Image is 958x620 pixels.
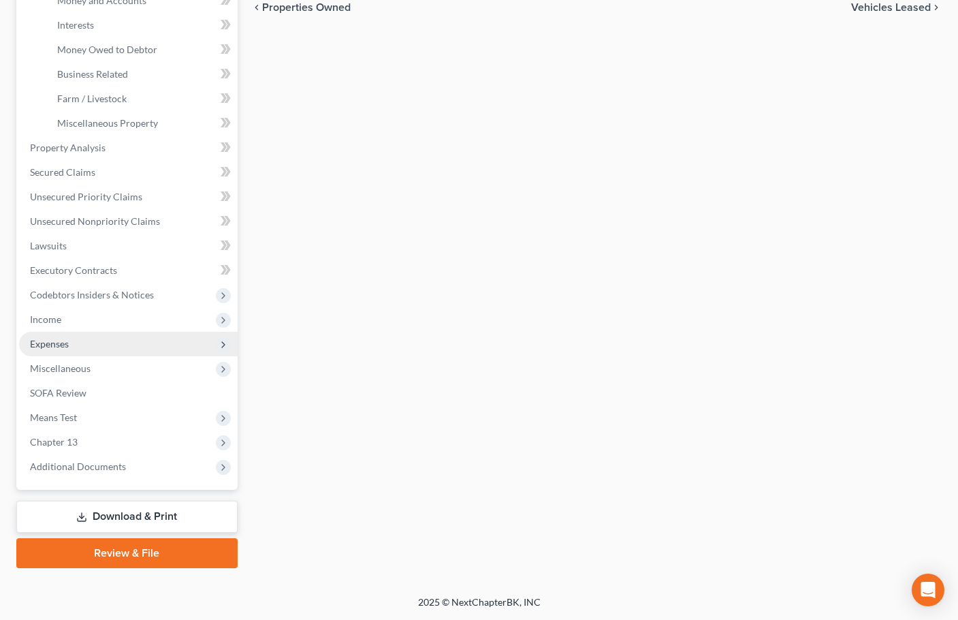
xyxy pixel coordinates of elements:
button: Vehicles Leased chevron_right [851,2,942,13]
span: Unsecured Nonpriority Claims [30,215,160,227]
a: Unsecured Nonpriority Claims [19,209,238,234]
button: chevron_left Properties Owned [251,2,351,13]
span: Unsecured Priority Claims [30,191,142,202]
i: chevron_left [251,2,262,13]
span: Vehicles Leased [851,2,931,13]
span: Codebtors Insiders & Notices [30,289,154,300]
span: Miscellaneous Property [57,117,158,129]
span: Secured Claims [30,166,95,178]
span: SOFA Review [30,387,86,399]
span: Money Owed to Debtor [57,44,157,55]
span: Property Analysis [30,142,106,153]
a: Download & Print [16,501,238,533]
span: Expenses [30,338,69,350]
span: Income [30,313,61,325]
div: Open Intercom Messenger [912,574,944,606]
span: Business Related [57,68,128,80]
span: Properties Owned [262,2,351,13]
span: Means Test [30,412,77,423]
a: Interests [46,13,238,37]
a: Unsecured Priority Claims [19,185,238,209]
span: Farm / Livestock [57,93,127,104]
a: Secured Claims [19,160,238,185]
i: chevron_right [931,2,942,13]
a: Property Analysis [19,136,238,160]
a: Business Related [46,62,238,87]
span: Additional Documents [30,461,126,472]
a: Executory Contracts [19,258,238,283]
span: Lawsuits [30,240,67,251]
a: Lawsuits [19,234,238,258]
a: Review & File [16,538,238,568]
span: Executory Contracts [30,264,117,276]
span: Chapter 13 [30,436,78,448]
a: Miscellaneous Property [46,111,238,136]
a: Money Owed to Debtor [46,37,238,62]
div: 2025 © NextChapterBK, INC [91,595,867,620]
a: Farm / Livestock [46,87,238,111]
span: Interests [57,19,94,31]
a: SOFA Review [19,381,238,405]
span: Miscellaneous [30,362,91,374]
